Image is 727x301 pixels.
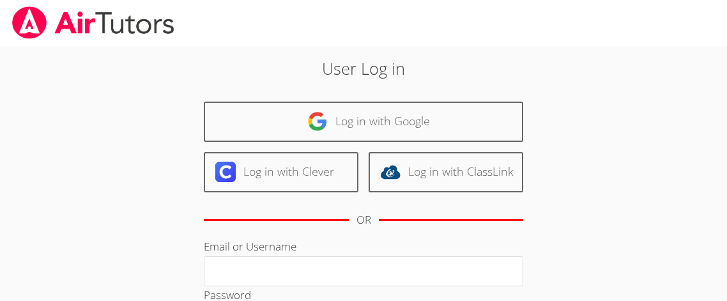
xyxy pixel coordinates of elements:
a: Log in with Clever [204,152,358,192]
a: Log in with Google [204,102,523,142]
img: google-logo-50288ca7cdecda66e5e0955fdab243c47b7ad437acaf1139b6f446037453330a.svg [307,111,328,132]
img: classlink-logo-d6bb404cc1216ec64c9a2012d9dc4662098be43eaf13dc465df04b49fa7ab582.svg [380,162,401,182]
img: airtutors_banner-c4298cdbf04f3fff15de1276eac7730deb9818008684d7c2e4769d2f7ddbe033.png [11,6,176,39]
img: clever-logo-6eab21bc6e7a338710f1a6ff85c0baf02591cd810cc4098c63d3a4b26e2feb20.svg [215,162,236,182]
a: Log in with ClassLink [369,152,523,192]
div: OR [356,211,371,229]
label: Email or Username [204,239,296,254]
h2: User Log in [167,56,560,81]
